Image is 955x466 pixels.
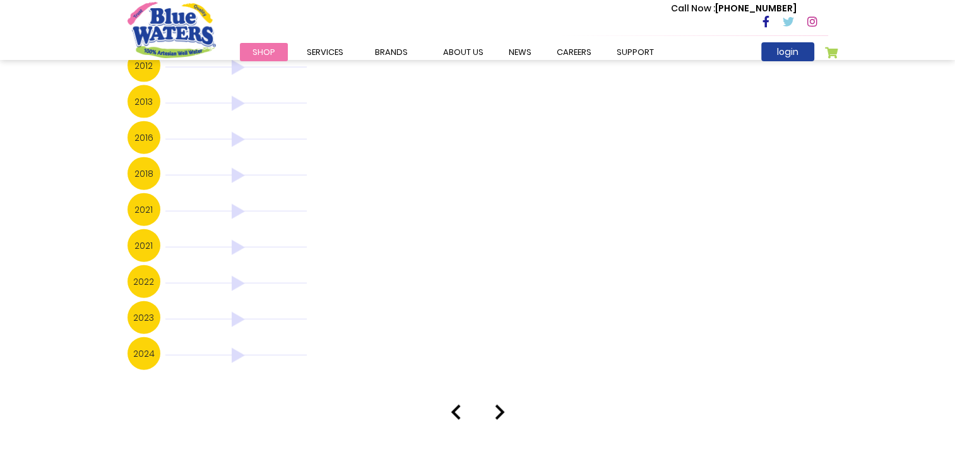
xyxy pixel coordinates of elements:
[128,337,160,370] h3: 2024
[375,46,408,58] span: Brands
[128,2,216,57] a: store logo
[430,43,496,61] a: about us
[128,157,160,190] h3: 2018
[128,301,160,334] h3: 2023
[128,49,160,82] h3: 2012
[496,43,544,61] a: News
[604,43,667,61] a: support
[240,43,288,61] a: Shop
[128,85,160,118] h3: 2013
[544,43,604,61] a: careers
[715,2,797,15] avayaelement: [PHONE_NUMBER]
[128,229,160,262] h3: 2021
[362,43,420,61] a: Brands
[128,193,160,226] h3: 2021
[128,121,160,154] h3: 2016
[671,2,715,15] span: Call Now :
[294,43,356,61] a: Services
[761,42,814,61] a: login
[307,46,343,58] span: Services
[252,46,275,58] span: Shop
[128,265,160,298] h3: 2022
